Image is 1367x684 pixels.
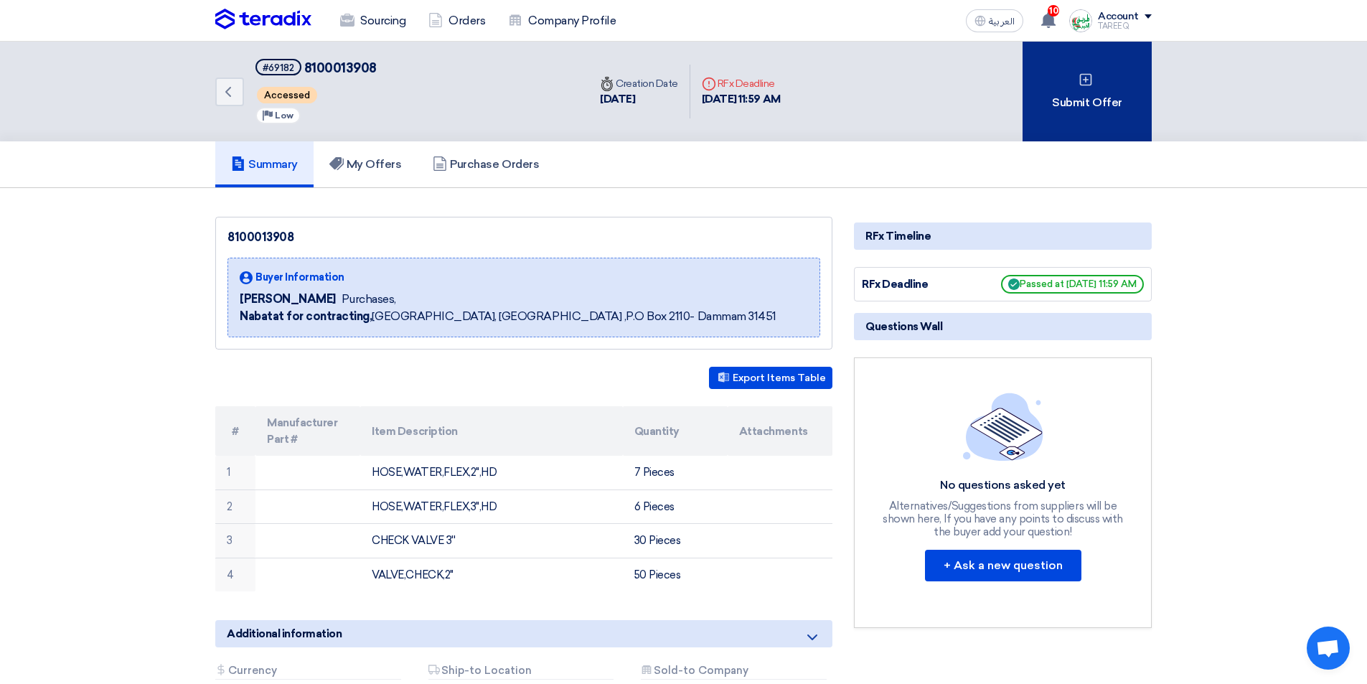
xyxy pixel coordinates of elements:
[329,157,402,172] h5: My Offers
[263,63,294,72] div: #69182
[215,524,255,558] td: 3
[255,270,344,285] span: Buyer Information
[417,5,497,37] a: Orders
[1098,22,1152,30] div: TAREEQ
[360,489,622,524] td: HOSE,WATER,FLEX,3",HD
[709,367,832,389] button: Export Items Table
[925,550,1081,581] button: + Ask a new question
[275,111,293,121] span: Low
[623,406,728,456] th: Quantity
[623,489,728,524] td: 6 Pieces
[600,91,678,108] div: [DATE]
[1048,5,1059,17] span: 10
[623,558,728,591] td: 50 Pieces
[963,393,1043,460] img: empty_state_list.svg
[304,60,377,76] span: 8100013908
[1307,627,1350,670] div: Open chat
[215,406,255,456] th: #
[215,9,311,30] img: Teradix logo
[314,141,418,187] a: My Offers
[342,291,396,308] span: Purchases,
[854,222,1152,250] div: RFx Timeline
[966,9,1023,32] button: العربية
[215,141,314,187] a: Summary
[497,5,627,37] a: Company Profile
[1023,42,1152,141] div: Submit Offer
[433,157,539,172] h5: Purchase Orders
[360,456,622,489] td: HOSE,WATER,FLEX,2",HD
[240,309,372,323] b: Nabatat for contracting,
[329,5,417,37] a: Sourcing
[255,406,360,456] th: Manufacturer Part #
[360,406,622,456] th: Item Description
[702,76,781,91] div: RFx Deadline
[623,456,728,489] td: 7 Pieces
[989,17,1015,27] span: العربية
[1098,11,1139,23] div: Account
[881,500,1125,538] div: Alternatives/Suggestions from suppliers will be shown here, If you have any points to discuss wit...
[702,91,781,108] div: [DATE] 11:59 AM
[623,524,728,558] td: 30 Pieces
[641,665,827,680] div: Sold-to Company
[1069,9,1092,32] img: Screenshot___1727703618088.png
[215,456,255,489] td: 1
[1001,275,1144,294] span: Passed at [DATE] 11:59 AM
[881,478,1125,493] div: No questions asked yet
[360,558,622,591] td: VALVE,CHECK,2"
[600,76,678,91] div: Creation Date
[227,229,820,246] div: 8100013908
[215,489,255,524] td: 2
[215,665,401,680] div: Currency
[231,157,298,172] h5: Summary
[728,406,832,456] th: Attachments
[862,276,969,293] div: RFx Deadline
[255,59,377,77] h5: 8100013908
[240,291,336,308] span: [PERSON_NAME]
[227,626,342,642] span: Additional information
[257,87,317,103] span: Accessed
[360,524,622,558] td: CHECK VALVE 3''
[428,665,614,680] div: Ship-to Location
[215,558,255,591] td: 4
[865,319,942,334] span: Questions Wall
[417,141,555,187] a: Purchase Orders
[240,308,776,325] span: [GEOGRAPHIC_DATA], [GEOGRAPHIC_DATA] ,P.O Box 2110- Dammam 31451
